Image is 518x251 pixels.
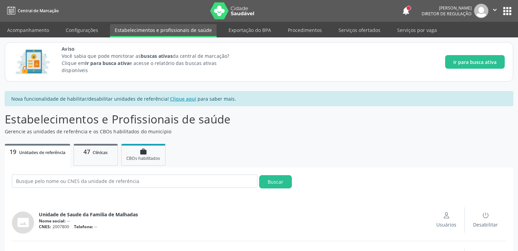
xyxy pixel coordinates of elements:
[474,4,488,18] img: img
[5,128,361,135] p: Gerencie as unidades de referência e os CBOs habilitados do município
[13,47,52,77] img: Imagem de CalloutCard
[141,53,172,59] strong: buscas ativas
[126,155,160,161] span: CBOs habilitados
[482,212,489,219] ion-icon: power outline
[140,148,147,155] i: work
[445,55,505,69] button: Ir para busca ativa
[39,218,428,224] div: --
[392,24,442,36] a: Serviços por vaga
[2,24,54,36] a: Acompanhamento
[74,224,93,230] span: Telefone:
[39,224,51,230] span: CNES:
[61,24,103,36] a: Configurações
[12,174,257,188] input: Busque pelo nome ou CNES da unidade de referência
[488,4,501,18] button: 
[224,24,276,36] a: Exportação do BPA
[491,6,499,14] i: 
[169,95,198,102] a: Clique aqui
[501,5,513,17] button: apps
[93,150,108,155] span: Clínicas
[18,8,59,14] span: Central de Marcação
[473,221,498,228] span: Desabilitar
[170,96,196,102] u: Clique aqui
[453,58,497,66] span: Ir para busca ativa
[5,91,513,106] div: Nova funcionalidade de habilitar/desabilitar unidades de referência! para saber mais.
[39,224,428,230] div: 2007800 --
[5,5,59,16] a: Central de Marcação
[62,52,242,74] p: Você sabia que pode monitorar as da central de marcação? Clique em e acesse o relatório das busca...
[17,216,29,229] i: photo_size_select_actual
[334,24,385,36] a: Serviços ofertados
[39,218,66,224] span: Nome social:
[19,150,65,155] span: Unidades de referência
[62,45,242,52] span: Aviso
[83,148,90,156] span: 47
[5,111,361,128] p: Estabelecimentos e Profissionais de saúde
[436,221,456,228] span: Usuários
[283,24,327,36] a: Procedimentos
[85,60,129,66] strong: Ir para busca ativa
[10,148,16,156] span: 19
[422,5,472,11] div: [PERSON_NAME]
[259,175,292,188] button: Buscar
[39,211,138,218] span: Unidade de Saude da Familia de Malhadas
[401,6,411,16] button: notifications
[422,11,472,17] span: Diretor de regulação
[443,212,450,219] ion-icon: person outline
[110,24,217,37] a: Estabelecimentos e profissionais de saúde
